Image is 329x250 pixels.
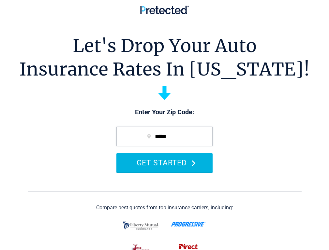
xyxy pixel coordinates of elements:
input: zip code [116,127,213,146]
img: progressive [171,222,206,227]
h1: Let's Drop Your Auto Insurance Rates In [US_STATE]! [19,34,310,81]
button: GET STARTED [116,153,213,172]
div: Compare best quotes from top insurance carriers, including: [96,205,233,211]
img: Pretected Logo [140,6,189,14]
img: liberty [121,217,161,233]
p: Enter Your Zip Code: [110,108,219,117]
